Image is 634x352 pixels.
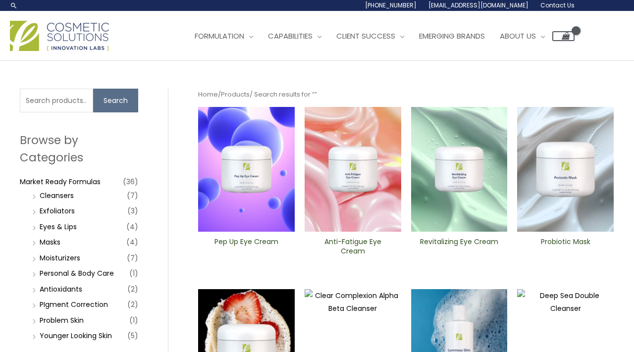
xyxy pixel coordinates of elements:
[261,21,329,51] a: Capabilities
[428,1,528,9] span: [EMAIL_ADDRESS][DOMAIN_NAME]
[198,89,614,101] nav: Breadcrumb
[305,107,401,232] img: Anti Fatigue Eye Cream
[40,268,114,278] a: Personal & Body Care
[540,1,575,9] span: Contact Us
[492,21,552,51] a: About Us
[187,21,261,51] a: Formulation
[419,31,485,41] span: Emerging Brands
[129,313,138,327] span: (1)
[500,31,536,41] span: About Us
[10,21,109,51] img: Cosmetic Solutions Logo
[127,189,138,202] span: (7)
[40,284,82,294] a: Antioxidants
[207,237,286,259] a: Pep Up Eye Cream
[40,253,80,263] a: Moisturizers
[40,191,74,201] a: Cleansers
[40,222,77,232] a: Eyes & Lips
[336,31,395,41] span: Client Success
[127,204,138,218] span: (3)
[126,235,138,249] span: (4)
[127,298,138,311] span: (2)
[552,31,575,41] a: View Shopping Cart, empty
[419,237,499,256] h2: Revitalizing ​Eye Cream
[20,89,93,112] input: Search products…
[180,21,575,51] nav: Site Navigation
[129,266,138,280] span: (1)
[40,206,75,216] a: Exfoliators
[20,132,138,165] h2: Browse by Categories
[40,331,112,341] a: Younger Looking Skin
[412,21,492,51] a: Emerging Brands
[10,1,18,9] a: Search icon link
[526,237,605,256] h2: Probiotic Mask
[268,31,313,41] span: Capabilities
[127,329,138,343] span: (5)
[517,107,614,232] img: Probiotic Mask
[40,237,60,247] a: Masks
[127,282,138,296] span: (2)
[365,1,417,9] span: [PHONE_NUMBER]
[127,251,138,265] span: (7)
[411,107,508,232] img: Revitalizing ​Eye Cream
[313,237,393,259] a: Anti-Fatigue Eye Cream
[207,237,286,256] h2: Pep Up Eye Cream
[123,175,138,189] span: (36)
[526,237,605,259] a: Probiotic Mask
[126,220,138,234] span: (4)
[419,237,499,259] a: Revitalizing ​Eye Cream
[198,90,218,99] a: Home
[221,90,250,99] a: Products
[195,31,244,41] span: Formulation
[93,89,138,112] button: Search
[40,300,108,309] a: PIgment Correction
[20,177,101,187] a: Market Ready Formulas
[40,315,84,325] a: Problem Skin
[198,107,295,232] img: Pep Up Eye Cream
[313,237,393,256] h2: Anti-Fatigue Eye Cream
[329,21,412,51] a: Client Success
